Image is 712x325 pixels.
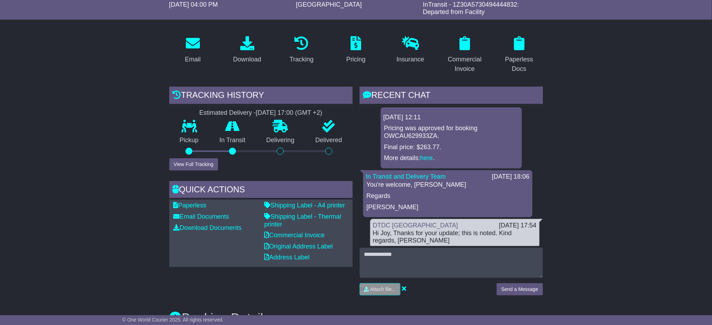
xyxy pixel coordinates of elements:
[169,109,353,117] div: Estimated Delivery -
[342,34,370,67] a: Pricing
[264,243,333,250] a: Original Address Label
[423,1,519,16] span: InTransit - 1Z30A5730494444832: Departed from Facility
[420,154,433,161] a: here
[492,173,530,181] div: [DATE] 18:06
[392,34,429,67] a: Insurance
[346,55,366,64] div: Pricing
[264,202,345,209] a: Shipping Label - A4 printer
[264,232,325,239] a: Commercial Invoice
[500,55,538,74] div: Paperless Docs
[180,34,205,67] a: Email
[367,192,529,200] p: Regards
[367,204,529,211] p: [PERSON_NAME]
[289,55,313,64] div: Tracking
[169,1,218,8] span: [DATE] 04:00 PM
[296,1,362,8] span: [GEOGRAPHIC_DATA]
[264,213,341,228] a: Shipping Label - Thermal printer
[305,137,353,144] p: Delivered
[285,34,318,67] a: Tracking
[366,173,446,180] a: In Transit and Delivery Team
[233,55,261,64] div: Download
[122,317,224,323] span: © One World Courier 2025. All rights reserved.
[169,137,209,144] p: Pickup
[397,55,424,64] div: Insurance
[256,109,322,117] div: [DATE] 17:00 (GMT +2)
[367,181,529,189] p: You're welcome, [PERSON_NAME]
[384,144,518,151] p: Final price: $263.77.
[185,55,201,64] div: Email
[256,137,305,144] p: Delivering
[441,34,489,76] a: Commercial Invoice
[384,114,519,121] div: [DATE] 12:11
[174,213,229,220] a: Email Documents
[496,34,543,76] a: Paperless Docs
[497,283,543,296] button: Send a Message
[174,224,242,231] a: Download Documents
[264,254,310,261] a: Address Label
[384,125,518,140] p: Pricing was approved for booking OWCAU629933ZA.
[174,202,207,209] a: Paperless
[169,87,353,106] div: Tracking history
[499,222,537,230] div: [DATE] 17:54
[229,34,266,67] a: Download
[373,222,458,229] a: DTDC [GEOGRAPHIC_DATA]
[169,158,218,171] button: View Full Tracking
[384,154,518,162] p: More details: .
[209,137,256,144] p: In Transit
[360,87,543,106] div: RECENT CHAT
[446,55,484,74] div: Commercial Invoice
[373,230,537,245] div: Hi Joy, Thanks for your update; this is noted. Kind regards, [PERSON_NAME]
[169,181,353,200] div: Quick Actions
